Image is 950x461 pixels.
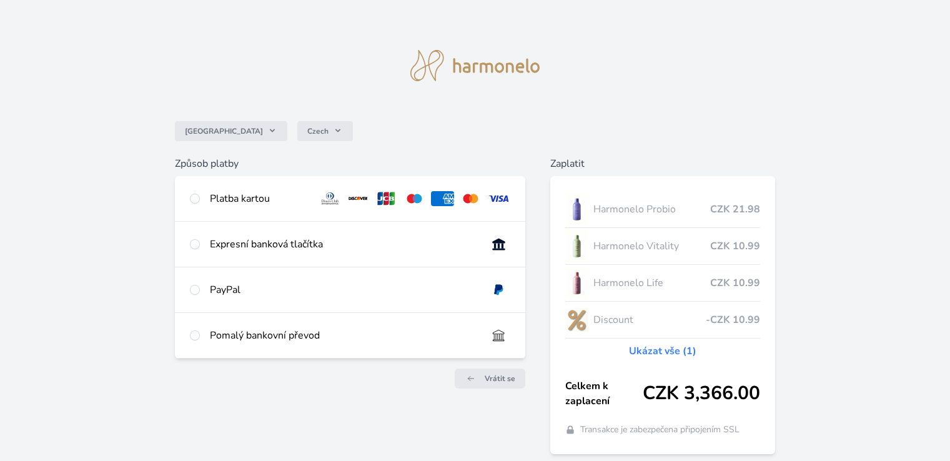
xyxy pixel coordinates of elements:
button: [GEOGRAPHIC_DATA] [175,121,287,141]
a: Vrátit se [455,369,525,389]
img: discover.svg [347,191,370,206]
img: visa.svg [487,191,510,206]
span: Czech [307,126,329,136]
span: Harmonelo Probio [593,202,710,217]
img: amex.svg [431,191,454,206]
img: maestro.svg [403,191,426,206]
div: PayPal [210,282,477,297]
span: [GEOGRAPHIC_DATA] [185,126,263,136]
button: Czech [297,121,353,141]
a: Ukázat vše (1) [629,344,696,359]
span: Transakce je zabezpečena připojením SSL [580,424,740,436]
img: CLEAN_VITALITY_se_stinem_x-lo.jpg [565,230,589,262]
span: Harmonelo Vitality [593,239,710,254]
img: onlineBanking_CZ.svg [487,237,510,252]
img: paypal.svg [487,282,510,297]
img: CLEAN_LIFE_se_stinem_x-lo.jpg [565,267,589,299]
div: Pomalý bankovní převod [210,328,477,343]
span: Harmonelo Life [593,275,710,290]
span: Vrátit se [485,374,515,384]
img: diners.svg [319,191,342,206]
img: discount-lo.png [565,304,589,335]
span: Celkem k zaplacení [565,379,643,409]
h6: Způsob platby [175,156,525,171]
h6: Zaplatit [550,156,775,171]
span: Discount [593,312,705,327]
img: jcb.svg [375,191,398,206]
img: logo.svg [410,50,540,81]
div: Expresní banková tlačítka [210,237,477,252]
img: bankTransfer_IBAN.svg [487,328,510,343]
span: CZK 3,366.00 [643,382,760,405]
img: mc.svg [459,191,482,206]
img: CLEAN_PROBIO_se_stinem_x-lo.jpg [565,194,589,225]
span: CZK 21.98 [710,202,760,217]
div: Platba kartou [210,191,309,206]
span: CZK 10.99 [710,275,760,290]
span: CZK 10.99 [710,239,760,254]
span: -CZK 10.99 [706,312,760,327]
